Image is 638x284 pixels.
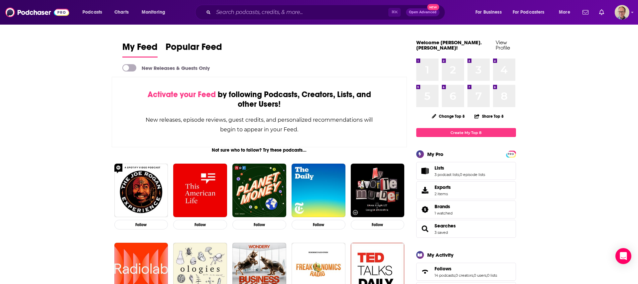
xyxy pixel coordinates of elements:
span: Logged in as tommy.lynch [615,5,629,20]
span: Follows [435,266,451,272]
a: Follows [435,266,497,272]
a: Welcome [PERSON_NAME].[PERSON_NAME]! [416,39,482,51]
span: , [486,273,487,278]
a: Show notifications dropdown [596,7,607,18]
span: Lists [435,165,444,171]
img: Planet Money [232,164,286,217]
button: open menu [137,7,174,18]
span: Exports [419,186,432,195]
img: The Joe Rogan Experience [114,164,168,217]
span: Podcasts [82,8,102,17]
img: Podchaser - Follow, Share and Rate Podcasts [5,6,69,19]
button: open menu [471,7,510,18]
button: open menu [554,7,578,18]
input: Search podcasts, credits, & more... [213,7,388,18]
button: Open AdvancedNew [406,8,440,16]
span: Charts [114,8,129,17]
a: My Feed [122,41,158,58]
span: Follows [416,263,516,281]
a: Lists [435,165,485,171]
img: This American Life [173,164,227,217]
span: Brands [435,204,450,210]
img: User Profile [615,5,629,20]
a: Searches [435,223,456,229]
div: My Pro [427,151,444,157]
a: View Profile [496,39,510,51]
button: Share Top 8 [474,110,504,123]
span: Exports [435,184,451,190]
div: Open Intercom Messenger [615,248,631,264]
span: Open Advanced [409,11,437,14]
a: 0 creators [455,273,473,278]
a: 3 podcast lists [435,172,459,177]
span: Popular Feed [166,41,222,57]
a: 1 watched [435,211,452,215]
a: Searches [419,224,432,233]
a: Lists [419,166,432,176]
span: Searches [416,220,516,238]
span: Lists [416,162,516,180]
a: Brands [435,204,452,210]
button: open menu [508,7,554,18]
div: New releases, episode reviews, guest credits, and personalized recommendations will begin to appe... [145,115,374,134]
div: by following Podcasts, Creators, Lists, and other Users! [145,90,374,109]
div: Not sure who to follow? Try these podcasts... [112,147,407,153]
button: Follow [351,220,405,229]
a: 3 saved [435,230,448,235]
a: New Releases & Guests Only [122,64,210,71]
span: PRO [507,152,515,157]
a: Show notifications dropdown [580,7,591,18]
div: My Activity [427,252,453,258]
img: The Daily [292,164,345,217]
a: Follows [419,267,432,276]
button: Follow [114,220,168,229]
button: open menu [78,7,111,18]
span: ⌘ K [388,8,401,17]
a: PRO [507,151,515,156]
button: Change Top 8 [428,112,469,120]
a: 0 episode lists [460,172,485,177]
span: For Business [475,8,502,17]
a: 0 users [474,273,486,278]
span: Monitoring [142,8,165,17]
button: Follow [292,220,345,229]
button: Show profile menu [615,5,629,20]
a: 14 podcasts [435,273,455,278]
span: More [559,8,570,17]
span: New [427,4,439,10]
a: Create My Top 8 [416,128,516,137]
button: Follow [173,220,227,229]
span: For Podcasters [513,8,545,17]
a: Brands [419,205,432,214]
span: Activate your Feed [148,89,216,99]
a: Exports [416,181,516,199]
a: Popular Feed [166,41,222,58]
span: Brands [416,201,516,218]
span: My Feed [122,41,158,57]
button: Follow [232,220,286,229]
a: 0 lists [487,273,497,278]
a: Charts [110,7,133,18]
span: , [459,172,460,177]
img: My Favorite Murder with Karen Kilgariff and Georgia Hardstark [351,164,405,217]
span: 2 items [435,192,451,196]
div: Search podcasts, credits, & more... [201,5,451,20]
